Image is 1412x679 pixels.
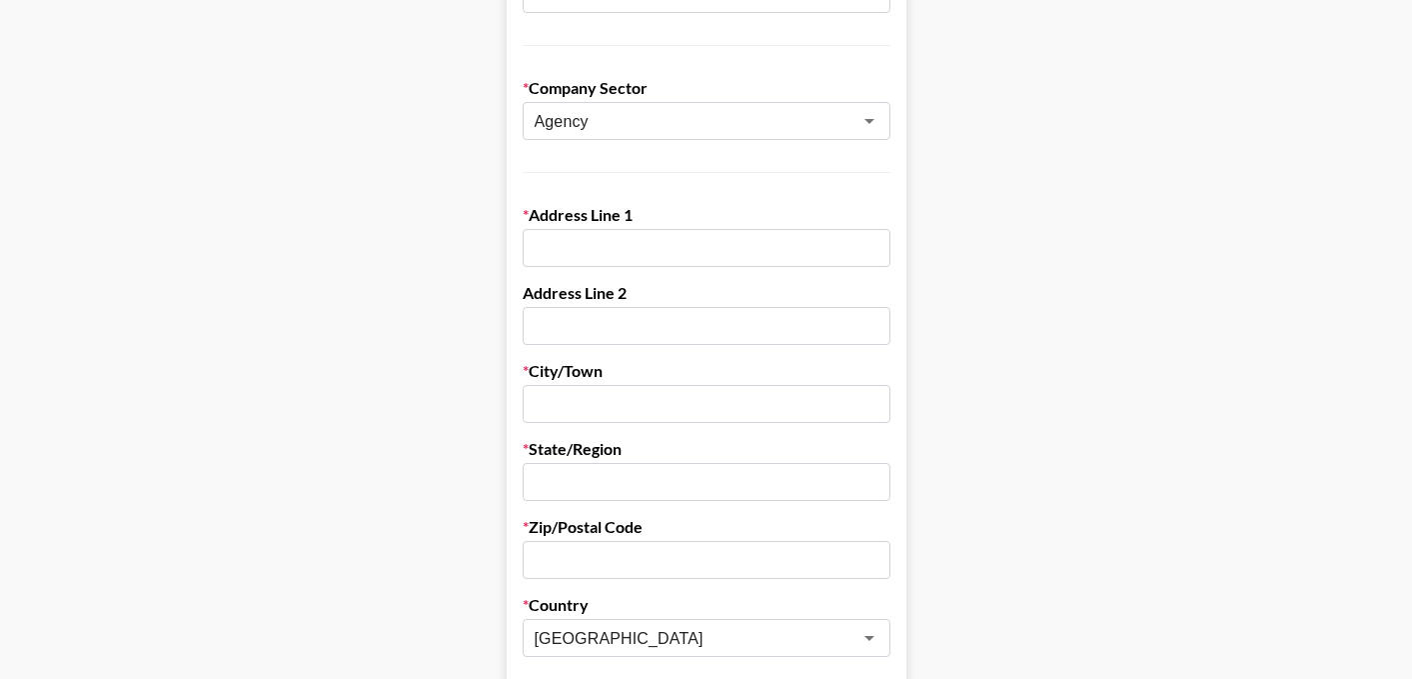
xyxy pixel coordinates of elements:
label: Country [523,595,890,615]
button: Open [855,107,883,135]
label: Company Sector [523,78,890,98]
label: Zip/Postal Code [523,517,890,537]
label: City/Town [523,361,890,381]
label: State/Region [523,439,890,459]
label: Address Line 2 [523,283,890,303]
label: Address Line 1 [523,205,890,225]
button: Open [855,624,883,652]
